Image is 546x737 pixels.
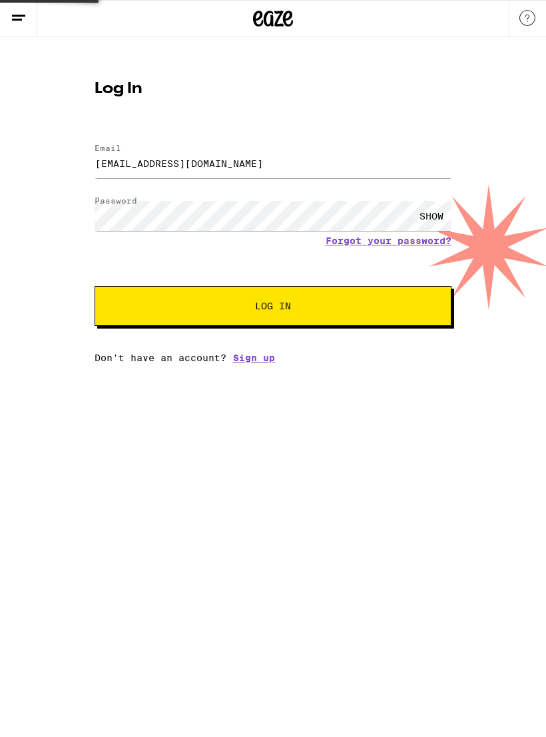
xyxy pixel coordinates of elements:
h1: Log In [95,81,451,97]
button: Log In [95,286,451,326]
div: Don't have an account? [95,353,451,363]
div: SHOW [411,201,451,231]
label: Email [95,144,121,152]
span: Log In [255,301,291,311]
a: Sign up [233,353,275,363]
label: Password [95,196,137,205]
input: Email [95,148,451,178]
